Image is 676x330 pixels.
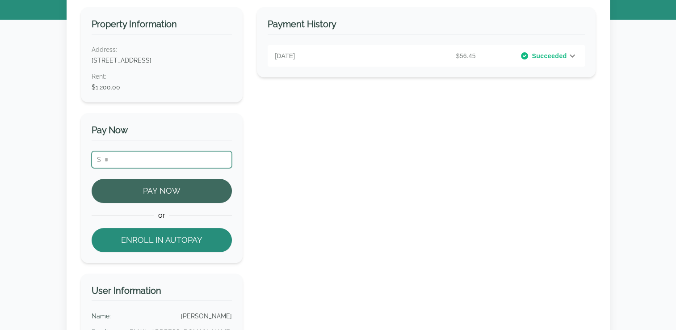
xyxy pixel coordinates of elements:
[92,312,111,321] div: Name :
[154,210,169,221] span: or
[532,51,567,60] span: Succeeded
[268,45,584,67] div: [DATE]$56.45Succeeded
[92,124,232,140] h3: Pay Now
[377,51,479,60] p: $56.45
[92,284,232,301] h3: User Information
[268,18,584,34] h3: Payment History
[92,45,232,54] dt: Address:
[92,83,232,92] dd: $1,200.00
[92,18,232,34] h3: Property Information
[92,72,232,81] dt: Rent :
[92,179,232,203] button: Pay Now
[92,56,232,65] dd: [STREET_ADDRESS]
[181,312,232,321] div: [PERSON_NAME]
[92,228,232,252] button: Enroll in Autopay
[275,51,377,60] p: [DATE]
